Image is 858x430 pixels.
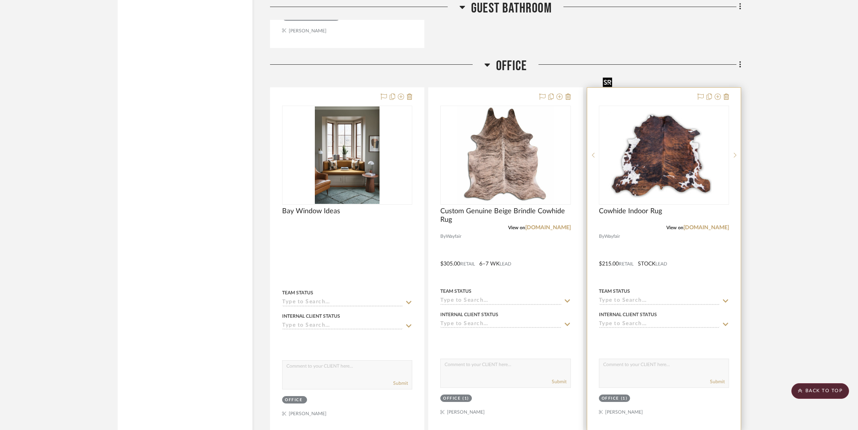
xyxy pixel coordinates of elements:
input: Type to Search… [282,299,403,306]
div: Team Status [599,288,630,295]
input: Type to Search… [599,321,720,328]
div: 0 [599,106,729,204]
span: Wayfair [446,233,461,240]
img: Custom Genuine Beige Brindle Cowhide Rug [457,106,554,204]
button: Submit [393,380,408,387]
a: [DOMAIN_NAME] [525,225,571,230]
div: Office [443,396,461,402]
span: Cowhide Indoor Rug [599,207,662,216]
div: Team Status [282,289,313,296]
div: Team Status [440,288,471,295]
div: (1) [621,396,628,402]
input: Type to Search… [599,297,720,305]
scroll-to-top-button: BACK TO TOP [791,383,849,399]
a: [DOMAIN_NAME] [683,225,729,230]
div: Internal Client Status [440,311,498,318]
img: Cowhide Indoor Rug [600,112,728,198]
input: Type to Search… [440,321,561,328]
div: Office [602,396,619,402]
div: Internal Client Status [282,313,340,320]
div: (1) [463,396,469,402]
span: Custom Genuine Beige Brindle Cowhide Rug [440,207,570,224]
div: Office [285,397,302,403]
span: By [599,233,604,240]
input: Type to Search… [282,322,403,330]
span: By [440,233,446,240]
span: View on [666,225,683,230]
div: Internal Client Status [599,311,657,318]
span: Office [496,58,527,74]
img: Bay Window Ideas [315,106,380,204]
span: Wayfair [604,233,620,240]
button: Submit [552,378,567,385]
span: Bay Window Ideas [282,207,340,216]
button: Submit [710,378,725,385]
span: View on [508,225,525,230]
input: Type to Search… [440,297,561,305]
